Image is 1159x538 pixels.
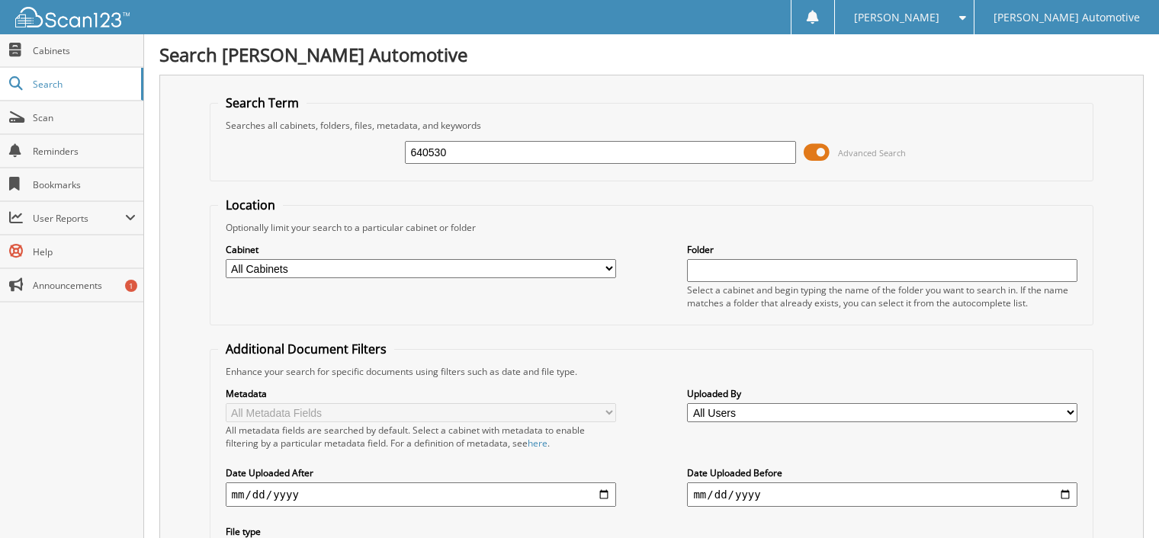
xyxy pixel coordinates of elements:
[33,178,136,191] span: Bookmarks
[226,243,616,256] label: Cabinet
[226,387,616,400] label: Metadata
[226,466,616,479] label: Date Uploaded After
[33,44,136,57] span: Cabinets
[125,280,137,292] div: 1
[226,525,616,538] label: File type
[854,13,939,22] span: [PERSON_NAME]
[528,437,547,450] a: here
[15,7,130,27] img: scan123-logo-white.svg
[994,13,1140,22] span: [PERSON_NAME] Automotive
[687,283,1077,309] div: Select a cabinet and begin typing the name of the folder you want to search in. If the name match...
[218,119,1086,132] div: Searches all cabinets, folders, files, metadata, and keywords
[33,78,133,91] span: Search
[838,147,906,159] span: Advanced Search
[687,482,1077,507] input: end
[218,341,394,357] legend: Additional Document Filters
[33,111,136,124] span: Scan
[226,482,616,507] input: start
[33,279,136,292] span: Announcements
[218,365,1086,378] div: Enhance your search for specific documents using filters such as date and file type.
[218,94,307,111] legend: Search Term
[687,243,1077,256] label: Folder
[687,387,1077,400] label: Uploaded By
[218,221,1086,234] div: Optionally limit your search to a particular cabinet or folder
[687,466,1077,479] label: Date Uploaded Before
[33,145,136,158] span: Reminders
[33,212,125,225] span: User Reports
[33,245,136,258] span: Help
[226,424,616,450] div: All metadata fields are searched by default. Select a cabinet with metadata to enable filtering b...
[218,197,283,213] legend: Location
[159,42,1144,67] h1: Search [PERSON_NAME] Automotive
